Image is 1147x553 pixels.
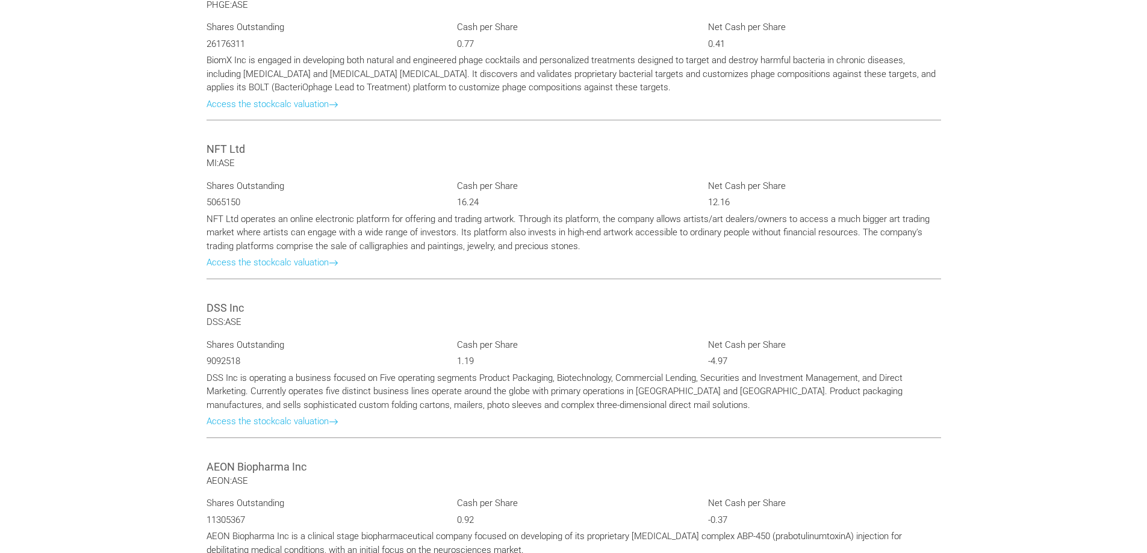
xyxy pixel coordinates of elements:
[207,317,241,327] span: DSS:ASE
[207,37,440,51] p: 26176311
[207,158,235,168] span: MI:ASE
[207,496,440,510] p: Shares Outstanding
[207,54,941,94] p: BiomX Inc is engaged in developing both natural and engineered phage cocktails and personalized t...
[708,179,941,193] p: Net Cash per Share
[708,354,941,368] p: -4.97
[207,20,440,34] p: Shares Outstanding
[457,196,690,209] p: 16.24
[457,20,690,34] p: Cash per Share
[457,179,690,193] p: Cash per Share
[708,496,941,510] p: Net Cash per Share
[207,212,941,253] p: NFT Ltd operates an online electronic platform for offering and trading artwork. Through its plat...
[207,257,338,268] a: Access the stockcalc valuation
[207,196,440,209] p: 5065150
[708,513,941,527] p: -0.37
[708,196,941,209] p: 12.16
[207,338,440,352] p: Shares Outstanding
[207,179,440,193] p: Shares Outstanding
[207,475,248,486] span: AEON:ASE
[457,496,690,510] p: Cash per Share
[207,371,941,412] p: DSS Inc is operating a business focused on Five operating segments Product Packaging, Biotechnolo...
[207,99,338,110] a: Access the stockcalc valuation
[457,338,690,352] p: Cash per Share
[207,354,440,368] p: 9092518
[207,513,440,527] p: 11305367
[207,459,941,474] h3: AEON Biopharma Inc
[457,354,690,368] p: 1.19
[457,513,690,527] p: 0.92
[207,141,941,156] h3: NFT Ltd
[708,37,941,51] p: 0.41
[207,416,338,427] a: Access the stockcalc valuation
[708,20,941,34] p: Net Cash per Share
[207,300,941,315] h3: DSS Inc
[708,338,941,352] p: Net Cash per Share
[457,37,690,51] p: 0.77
